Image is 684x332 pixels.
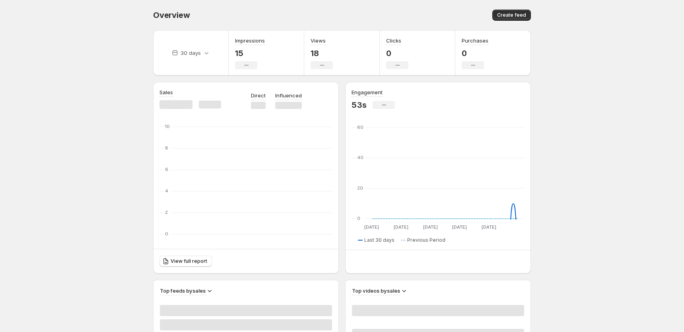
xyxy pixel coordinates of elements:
text: 60 [357,124,363,130]
span: Overview [153,10,190,20]
text: 40 [357,155,363,160]
p: 30 days [181,49,201,57]
h3: Sales [159,88,173,96]
text: 4 [165,188,168,194]
p: 53s [352,100,366,110]
h3: Views [311,37,326,45]
p: 18 [311,49,333,58]
text: 8 [165,145,168,151]
text: 0 [357,216,360,221]
text: [DATE] [394,224,408,230]
h3: Impressions [235,37,265,45]
h3: Top videos by sales [352,287,400,295]
a: View full report [159,256,212,267]
text: 10 [165,124,170,129]
button: Create feed [492,10,531,21]
h3: Top feeds by sales [160,287,206,295]
text: 2 [165,210,168,215]
text: 6 [165,167,168,172]
p: Influenced [275,91,302,99]
text: [DATE] [482,224,496,230]
h3: Clicks [386,37,401,45]
text: [DATE] [423,224,438,230]
span: Last 30 days [364,237,394,243]
p: 0 [462,49,488,58]
h3: Purchases [462,37,488,45]
text: [DATE] [364,224,379,230]
h3: Engagement [352,88,383,96]
span: Create feed [497,12,526,18]
text: [DATE] [452,224,467,230]
p: 0 [386,49,408,58]
text: 0 [165,231,168,237]
text: 20 [357,185,363,191]
span: Previous Period [407,237,445,243]
p: Direct [251,91,266,99]
p: 15 [235,49,265,58]
span: View full report [171,258,207,264]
